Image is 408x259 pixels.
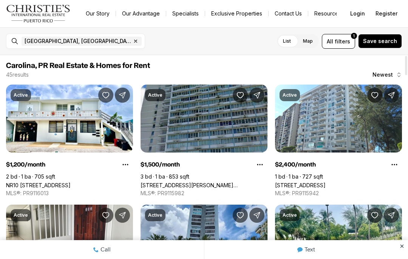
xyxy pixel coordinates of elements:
[118,157,133,172] button: Property options
[249,88,264,103] button: Share Property
[367,208,382,223] button: Save Property:
[80,8,116,19] a: Our Story
[269,8,308,19] button: Contact Us
[363,38,397,44] span: Save search
[384,208,399,223] button: Share Property
[249,208,264,223] button: Share Property
[371,6,402,21] button: Register
[6,72,29,78] p: 45 results
[283,212,297,218] p: Active
[25,38,131,44] span: [GEOGRAPHIC_DATA], [GEOGRAPHIC_DATA], [GEOGRAPHIC_DATA]
[308,8,347,19] a: Resources
[283,92,297,98] p: Active
[387,157,402,172] button: Property options
[233,208,248,223] button: Save Property: 4123 ISLA VERDE AVE #1707
[6,182,71,188] a: NR10 Via Apt 3 VILLA FONTANA, CAROLINA PR, 00983
[346,6,369,21] button: Login
[148,92,162,98] p: Active
[115,208,130,223] button: Share Property
[6,62,150,69] span: Carolina, PR Real Estate & Homes for Rent
[358,34,402,48] button: Save search
[116,8,166,19] a: Our Advantage
[376,11,397,17] span: Register
[384,88,399,103] button: Share Property
[166,8,205,19] a: Specialists
[141,182,267,188] a: 806 Carr 6 CARR 806 #1002, CAROLINA PR, 00987
[372,72,393,78] span: Newest
[275,182,326,188] a: 37 ISLA VERDE AVE #512, CAROLINA PR, 00979
[252,157,267,172] button: Property options
[14,92,28,98] p: Active
[350,11,365,17] span: Login
[322,34,355,49] button: Allfilters1
[277,34,297,48] label: List
[368,67,406,82] button: Newest
[205,8,268,19] a: Exclusive Properties
[148,212,162,218] p: Active
[367,88,382,103] button: Save Property: 37 ISLA VERDE AVE #512
[98,88,113,103] button: Save Property: NR10 Via Apt 3 VILLA FONTANA
[98,208,113,223] button: Save Property: 4429 ISLA VERDE AVE. #302
[353,33,355,39] span: 1
[233,88,248,103] button: Save Property: 806 Carr 6 CARR 806 #1002
[335,37,350,45] span: filters
[297,34,319,48] label: Map
[6,5,71,23] img: logo
[327,37,333,45] span: All
[14,212,28,218] p: Active
[115,88,130,103] button: Share Property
